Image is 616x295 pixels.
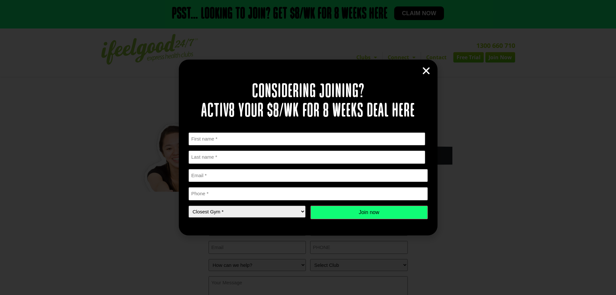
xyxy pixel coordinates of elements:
[189,151,426,164] input: Last name *
[310,206,428,219] input: Join now
[189,187,428,200] input: Phone *
[189,82,428,121] h2: Considering joining? Activ8 your $8/wk for 8 weeks deal here
[421,66,431,76] a: Close
[189,132,426,146] input: First name *
[189,169,428,182] input: Email *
